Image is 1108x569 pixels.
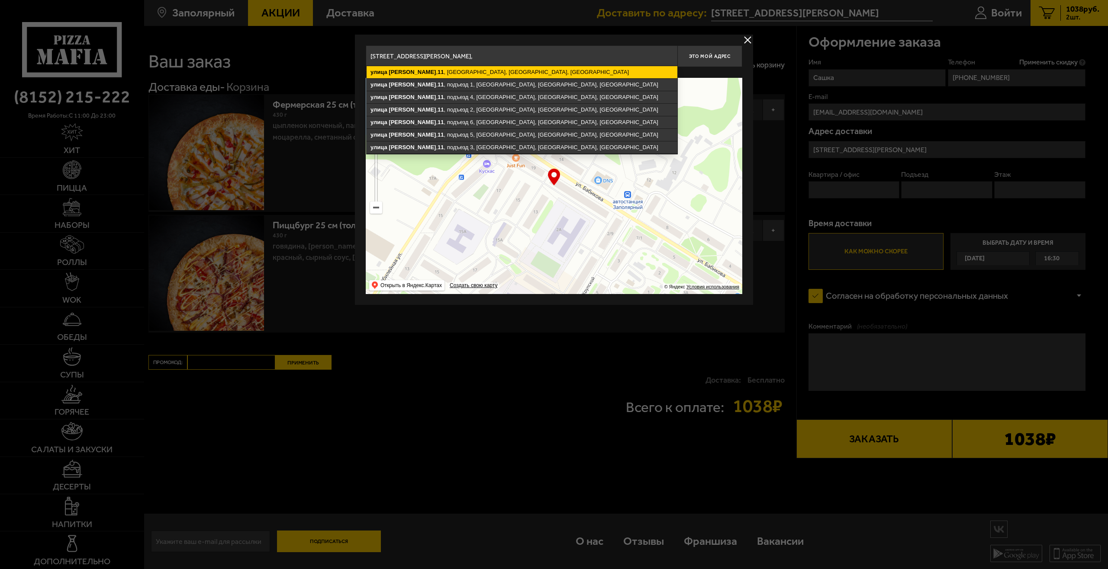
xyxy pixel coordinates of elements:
[366,69,488,76] p: Укажите дом на карте или в поле ввода
[686,284,739,289] a: Условия использования
[438,94,444,100] ymaps: 11
[689,54,731,59] span: Это мой адрес
[367,79,677,91] ymaps: , , подъезд 1, [GEOGRAPHIC_DATA], [GEOGRAPHIC_DATA], [GEOGRAPHIC_DATA]
[370,106,387,113] ymaps: улица
[438,81,444,88] ymaps: 11
[448,282,499,289] a: Создать свою карту
[438,119,444,125] ymaps: 11
[367,91,677,103] ymaps: , , подъезд 4, [GEOGRAPHIC_DATA], [GEOGRAPHIC_DATA], [GEOGRAPHIC_DATA]
[664,284,685,289] ymaps: © Яндекс
[389,119,436,125] ymaps: [PERSON_NAME]
[380,280,442,291] ymaps: Открыть в Яндекс.Картах
[438,69,444,75] ymaps: 11
[367,66,677,78] ymaps: , , [GEOGRAPHIC_DATA], [GEOGRAPHIC_DATA], [GEOGRAPHIC_DATA]
[389,144,436,150] ymaps: [PERSON_NAME]
[438,106,444,113] ymaps: 11
[370,69,387,75] ymaps: улица
[370,94,387,100] ymaps: улица
[370,119,387,125] ymaps: улица
[370,131,387,138] ymaps: улица
[367,116,677,128] ymaps: , , подъезд 6, [GEOGRAPHIC_DATA], [GEOGRAPHIC_DATA], [GEOGRAPHIC_DATA]
[369,280,444,291] ymaps: Открыть в Яндекс.Картах
[389,69,436,75] ymaps: [PERSON_NAME]
[677,45,742,67] button: Это мой адрес
[389,106,436,113] ymaps: [PERSON_NAME]
[370,81,387,88] ymaps: улица
[367,141,677,153] ymaps: , , подъезд 3, [GEOGRAPHIC_DATA], [GEOGRAPHIC_DATA], [GEOGRAPHIC_DATA]
[389,131,436,138] ymaps: [PERSON_NAME]
[438,144,444,150] ymaps: 11
[389,94,436,100] ymaps: [PERSON_NAME]
[389,81,436,88] ymaps: [PERSON_NAME]
[370,144,387,150] ymaps: улица
[742,35,753,45] button: delivery type
[367,129,677,141] ymaps: , , подъезд 5, [GEOGRAPHIC_DATA], [GEOGRAPHIC_DATA], [GEOGRAPHIC_DATA]
[367,104,677,116] ymaps: , , подъезд 2, [GEOGRAPHIC_DATA], [GEOGRAPHIC_DATA], [GEOGRAPHIC_DATA]
[438,131,444,138] ymaps: 11
[366,45,677,67] input: Введите адрес доставки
